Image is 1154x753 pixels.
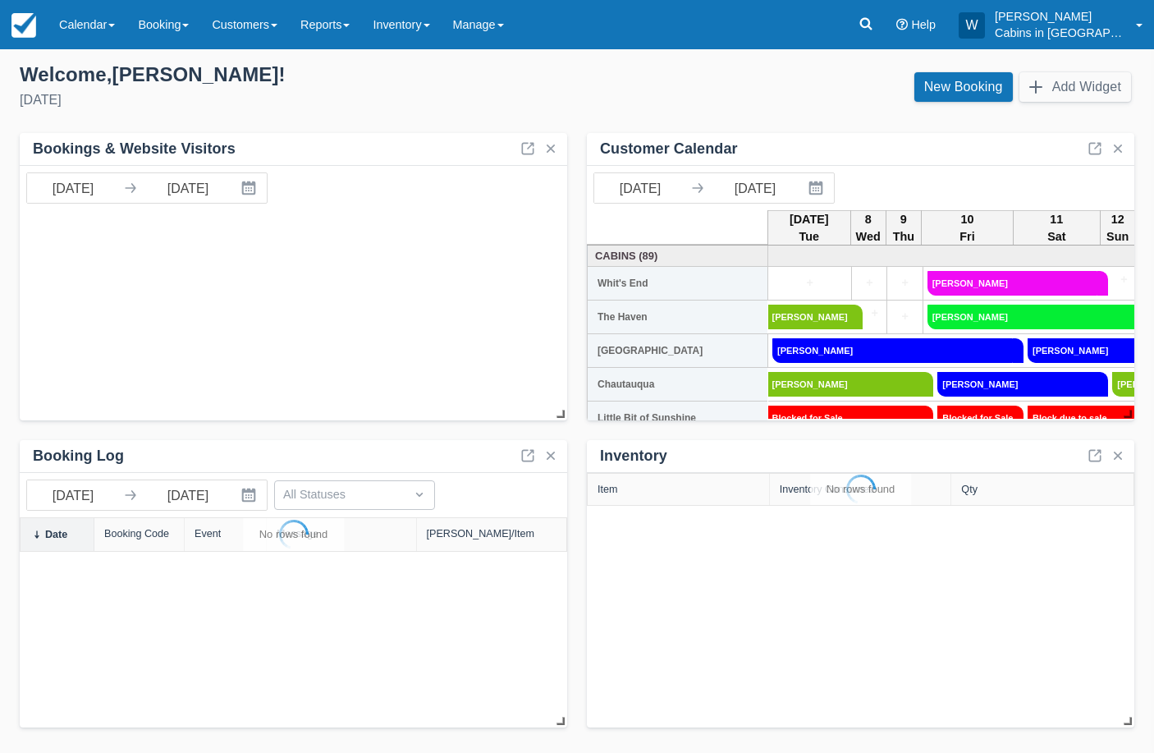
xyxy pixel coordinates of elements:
input: End Date [709,173,801,203]
img: checkfront-main-nav-mini-logo.png [11,13,36,38]
th: 12 Sun [1100,210,1135,246]
th: 8 Wed [850,210,886,246]
a: + [852,305,883,323]
a: [PERSON_NAME] [927,271,1098,296]
input: End Date [142,480,234,510]
input: End Date [142,173,234,203]
div: W [959,12,985,39]
th: Little Bit of Sunshine [588,401,768,434]
th: Chautauqua [588,367,768,401]
button: Interact with the calendar and add the check-in date for your trip. [234,480,267,510]
th: 11 Sat [1014,210,1100,246]
div: Inventory [600,447,667,466]
div: Customer Calendar [600,140,738,158]
a: + [856,274,882,292]
button: Add Widget [1019,72,1131,102]
input: Start Date [27,480,119,510]
th: 9 Thu [886,210,921,246]
button: Interact with the calendar and add the check-in date for your trip. [801,173,834,203]
th: Whit's End [588,266,768,300]
div: [DATE] [20,90,564,110]
a: Cabins (89) [592,248,764,264]
div: Booking Log [33,447,124,466]
div: Welcome , [PERSON_NAME] ! [20,62,564,87]
a: + [772,274,847,292]
th: The Haven [588,300,768,333]
span: Dropdown icon [411,486,428,503]
p: [PERSON_NAME] [995,8,1126,25]
a: New Booking [914,72,1013,102]
a: Blocked for Sale [768,406,923,430]
input: Start Date [27,173,119,203]
i: Help [896,19,908,30]
p: Cabins in [GEOGRAPHIC_DATA] [995,25,1126,41]
th: [GEOGRAPHIC_DATA] [588,333,768,367]
a: [PERSON_NAME] [937,372,1097,397]
a: [PERSON_NAME] [768,305,852,329]
a: [PERSON_NAME] [927,305,1140,329]
button: Interact with the calendar and add the check-in date for your trip. [234,173,267,203]
a: Blocked for Sale [937,406,1013,430]
a: [PERSON_NAME] [768,372,923,397]
a: + [891,274,918,292]
div: Bookings & Website Visitors [33,140,236,158]
a: [PERSON_NAME] [772,338,1013,363]
input: Start Date [594,173,686,203]
a: + [891,308,918,326]
a: [PERSON_NAME] [1028,338,1140,363]
th: [DATE] Tue [768,210,851,246]
a: + [1097,271,1135,289]
th: 10 Fri [921,210,1013,246]
span: Help [911,18,936,31]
